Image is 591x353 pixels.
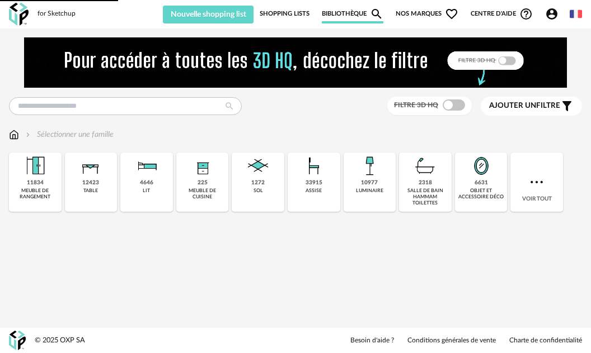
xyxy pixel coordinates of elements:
span: Magnify icon [370,7,383,21]
img: Miroir.png [468,152,495,179]
div: 12423 [82,179,99,187]
div: 2318 [419,179,432,187]
div: lit [143,188,150,194]
span: Help Circle Outline icon [519,7,533,21]
div: salle de bain hammam toilettes [402,188,448,207]
div: luminaire [356,188,383,194]
img: svg+xml;base64,PHN2ZyB3aWR0aD0iMTYiIGhlaWdodD0iMTciIHZpZXdCb3g9IjAgMCAxNiAxNyIgZmlsbD0ibm9uZSIgeG... [9,129,19,140]
button: Ajouter unfiltre Filter icon [481,97,582,116]
div: 1272 [251,179,265,187]
div: meuble de rangement [12,188,58,201]
img: FILTRE%20HQ%20NEW_V1%20(4).gif [24,37,567,88]
span: Account Circle icon [545,7,564,21]
img: Luminaire.png [356,152,383,179]
a: BibliothèqueMagnify icon [322,4,383,23]
img: OXP [9,331,26,350]
img: svg+xml;base64,PHN2ZyB3aWR0aD0iMTYiIGhlaWdodD0iMTYiIHZpZXdCb3g9IjAgMCAxNiAxNiIgZmlsbD0ibm9uZSIgeG... [24,129,32,140]
span: Nouvelle shopping list [171,11,246,18]
div: 10977 [361,179,378,187]
div: 4646 [140,179,153,187]
div: 225 [198,179,208,187]
div: 33915 [306,179,322,187]
img: Literie.png [133,152,160,179]
a: Charte de confidentialité [509,336,582,345]
img: Table.png [77,152,104,179]
a: Shopping Lists [260,4,309,23]
div: for Sketchup [37,9,76,18]
span: filtre [489,101,560,111]
span: Filter icon [560,99,574,113]
img: Meuble%20de%20rangement.png [22,152,49,179]
button: Nouvelle shopping list [163,6,254,23]
a: Besoin d'aide ? [350,336,394,345]
a: Conditions générales de vente [407,336,496,345]
div: Voir tout [510,152,563,212]
span: Account Circle icon [545,7,559,21]
img: Assise.png [301,152,327,179]
div: Sélectionner une famille [24,129,114,140]
div: meuble de cuisine [180,188,226,201]
div: table [83,188,98,194]
img: more.7b13dc1.svg [528,173,546,191]
div: 11834 [27,179,44,187]
div: objet et accessoire déco [458,188,504,201]
div: 6631 [475,179,488,187]
div: assise [306,188,322,194]
span: Filtre 3D HQ [394,102,438,108]
span: Ajouter un [489,102,536,109]
div: © 2025 OXP SA [35,336,85,345]
img: fr [570,8,582,20]
img: Sol.png [245,152,271,179]
div: sol [254,188,263,194]
span: Heart Outline icon [445,7,458,21]
span: Centre d'aideHelp Circle Outline icon [471,7,533,21]
img: Rangement.png [189,152,216,179]
span: Nos marques [396,4,458,23]
img: Salle%20de%20bain.png [412,152,439,179]
img: OXP [9,3,29,26]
